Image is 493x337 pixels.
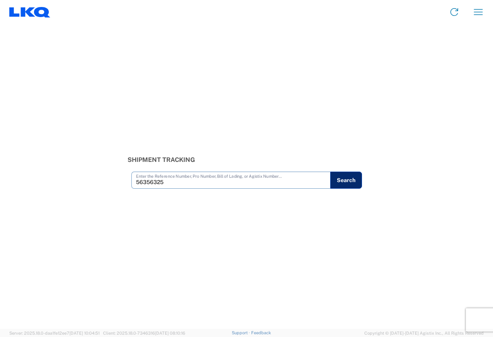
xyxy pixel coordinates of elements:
a: Support [232,330,251,335]
button: Search [330,172,362,189]
span: [DATE] 10:04:51 [69,331,100,335]
h3: Shipment Tracking [128,156,366,163]
a: Feedback [251,330,271,335]
span: Copyright © [DATE]-[DATE] Agistix Inc., All Rights Reserved [364,330,484,337]
span: Server: 2025.18.0-daa1fe12ee7 [9,331,100,335]
span: [DATE] 08:10:16 [155,331,185,335]
span: Client: 2025.18.0-7346316 [103,331,185,335]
